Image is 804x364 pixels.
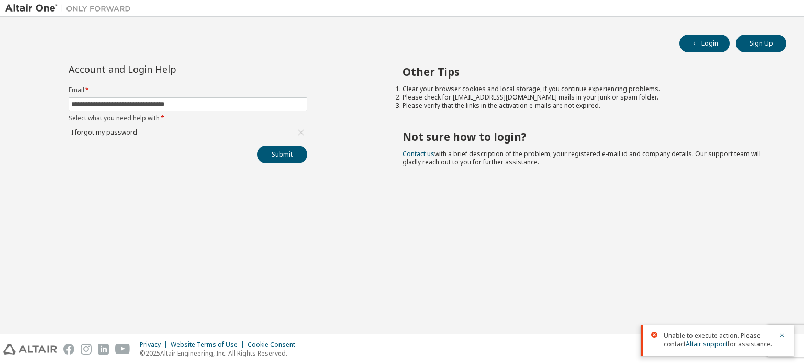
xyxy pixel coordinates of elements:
a: Altair support [686,339,728,348]
h2: Other Tips [403,65,768,79]
button: Sign Up [736,35,786,52]
img: instagram.svg [81,344,92,355]
div: Cookie Consent [248,340,301,349]
label: Email [69,86,307,94]
div: I forgot my password [70,127,139,138]
button: Submit [257,146,307,163]
img: youtube.svg [115,344,130,355]
img: altair_logo.svg [3,344,57,355]
span: with a brief description of the problem, your registered e-mail id and company details. Our suppo... [403,149,761,167]
h2: Not sure how to login? [403,130,768,144]
button: Login [679,35,730,52]
div: I forgot my password [69,126,307,139]
div: Website Terms of Use [171,340,248,349]
img: facebook.svg [63,344,74,355]
div: Privacy [140,340,171,349]
label: Select what you need help with [69,114,307,123]
li: Please verify that the links in the activation e-mails are not expired. [403,102,768,110]
img: linkedin.svg [98,344,109,355]
a: Contact us [403,149,434,158]
div: Account and Login Help [69,65,260,73]
p: © 2025 Altair Engineering, Inc. All Rights Reserved. [140,349,301,358]
span: Unable to execute action. Please contact for assistance. [664,332,773,348]
li: Clear your browser cookies and local storage, if you continue experiencing problems. [403,85,768,93]
img: Altair One [5,3,136,14]
li: Please check for [EMAIL_ADDRESS][DOMAIN_NAME] mails in your junk or spam folder. [403,93,768,102]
